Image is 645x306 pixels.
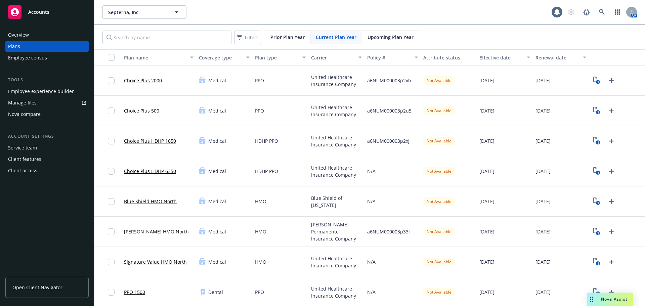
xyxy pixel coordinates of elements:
input: Toggle Row Selected [108,77,115,84]
div: Client features [8,154,41,165]
a: Nova compare [5,109,89,120]
span: [DATE] [535,289,551,296]
div: Not Available [423,137,455,145]
span: [PERSON_NAME] Permanente Insurance Company [311,221,362,242]
a: Upload Plan Documents [606,136,617,146]
span: Medical [208,258,226,265]
span: Blue Shield of [US_STATE] [311,194,362,209]
span: [DATE] [535,137,551,144]
span: United Healthcare Insurance Company [311,104,362,118]
span: PPO [255,107,264,114]
span: [DATE] [535,258,551,265]
a: Upload Plan Documents [606,287,617,298]
span: Septerna, Inc. [108,9,166,16]
span: a6NUM000003p2xJ [367,137,410,144]
div: Renewal date [535,54,579,61]
a: Upload Plan Documents [606,257,617,267]
button: Plan type [252,49,308,65]
span: PPO [255,77,264,84]
span: [DATE] [479,168,494,175]
button: Nova Assist [587,293,633,306]
div: Plan type [255,54,298,61]
span: a6NUM000003p2u5 [367,107,412,114]
a: Choice Plus HDHP 6350 [124,168,176,175]
span: [DATE] [479,198,494,205]
button: Coverage type [196,49,252,65]
span: HDHP PPO [255,137,278,144]
span: a6NUM000003p33l [367,228,410,235]
span: Medical [208,168,226,175]
button: Policy # [364,49,421,65]
div: Not Available [423,197,455,206]
input: Select all [108,54,115,61]
input: Toggle Row Selected [108,168,115,175]
a: Choice Plus 2000 [124,77,162,84]
a: PPO 1500 [124,289,145,296]
a: View Plan Documents [592,196,602,207]
a: Client access [5,165,89,176]
input: Search by name [102,31,231,44]
span: [DATE] [535,77,551,84]
span: [DATE] [535,198,551,205]
div: Plan name [124,54,186,61]
span: a6NUM000003p2vh [367,77,411,84]
a: View Plan Documents [592,257,602,267]
input: Toggle Row Selected [108,228,115,235]
span: PPO [255,289,264,296]
span: United Healthcare Insurance Company [311,285,362,299]
div: Not Available [423,288,455,296]
a: Client features [5,154,89,165]
div: Not Available [423,167,455,175]
span: [DATE] [535,168,551,175]
div: Client access [8,165,37,176]
a: Search [595,5,609,19]
div: Attribute status [423,54,474,61]
button: Attribute status [421,49,477,65]
a: Service team [5,142,89,153]
span: Medical [208,137,226,144]
span: Current Plan Year [316,34,356,41]
a: View Plan Documents [592,136,602,146]
span: Dental [208,289,223,296]
span: [DATE] [479,289,494,296]
a: Upload Plan Documents [606,105,617,116]
button: Effective date [477,49,533,65]
span: Open Client Navigator [12,284,62,291]
div: Not Available [423,227,455,236]
a: [PERSON_NAME] HMO North [124,228,189,235]
span: N/A [367,289,376,296]
span: United Healthcare Insurance Company [311,74,362,88]
a: Blue Shield HMO North [124,198,177,205]
div: Employee census [8,52,47,63]
a: Start snowing [564,5,578,19]
a: Upload Plan Documents [606,75,617,86]
a: Accounts [5,3,89,21]
a: View Plan Documents [592,75,602,86]
input: Toggle Row Selected [108,198,115,205]
button: Renewal date [533,49,589,65]
a: View Plan Documents [592,226,602,237]
span: [DATE] [479,137,494,144]
a: Upload Plan Documents [606,166,617,177]
button: Carrier [308,49,364,65]
div: Service team [8,142,37,153]
a: Upload Plan Documents [606,226,617,237]
div: Not Available [423,258,455,266]
text: 1 [597,171,599,175]
div: Tools [5,77,89,83]
text: 1 [597,110,599,115]
button: Septerna, Inc. [102,5,186,19]
a: Employee experience builder [5,86,89,97]
text: 1 [597,231,599,235]
a: Employee census [5,52,89,63]
div: Policy # [367,54,411,61]
span: United Healthcare Insurance Company [311,255,362,269]
a: View Plan Documents [592,287,602,298]
a: Choice Plus 500 [124,107,159,114]
span: Nova Assist [601,296,628,302]
div: Effective date [479,54,523,61]
span: United Healthcare Insurance Company [311,164,362,178]
a: Overview [5,30,89,40]
input: Toggle Row Selected [108,289,115,296]
span: [DATE] [535,107,551,114]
